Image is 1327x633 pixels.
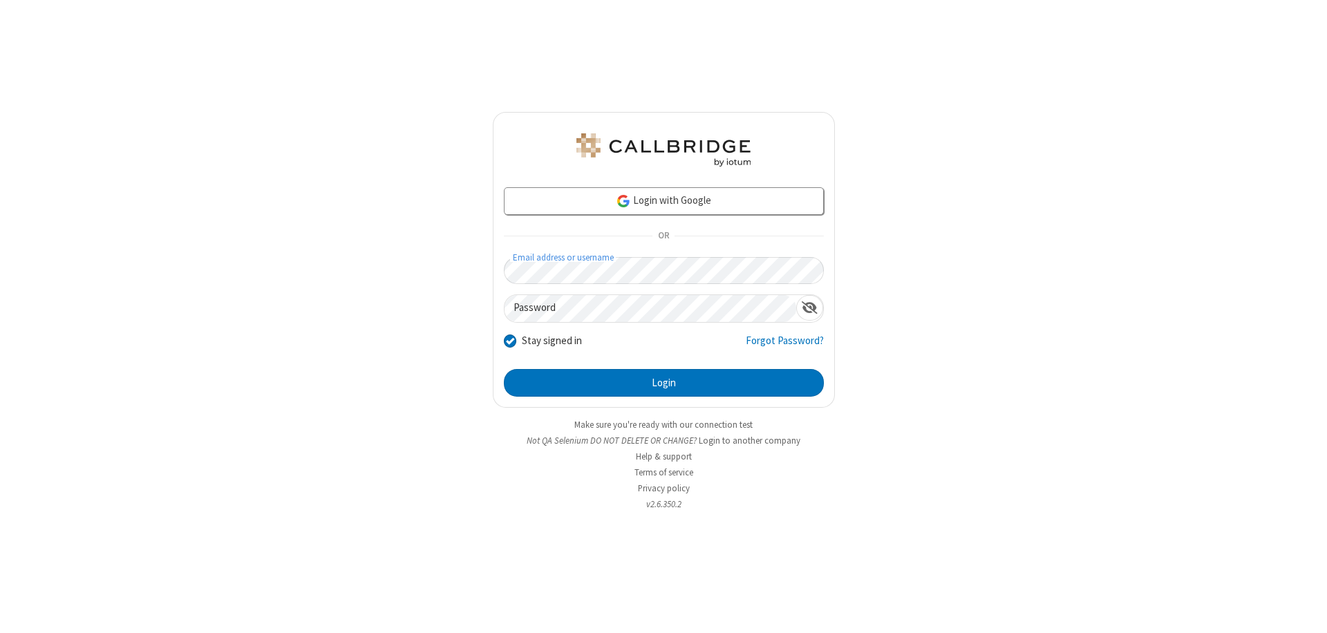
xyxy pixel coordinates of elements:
label: Stay signed in [522,333,582,349]
div: Show password [796,295,823,321]
input: Password [505,295,796,322]
img: QA Selenium DO NOT DELETE OR CHANGE [574,133,753,167]
span: OR [652,227,675,246]
input: Email address or username [504,257,824,284]
li: Not QA Selenium DO NOT DELETE OR CHANGE? [493,434,835,447]
img: google-icon.png [616,193,631,209]
a: Terms of service [634,466,693,478]
li: v2.6.350.2 [493,498,835,511]
a: Help & support [636,451,692,462]
button: Login to another company [699,434,800,447]
button: Login [504,369,824,397]
a: Login with Google [504,187,824,215]
a: Privacy policy [638,482,690,494]
a: Forgot Password? [746,333,824,359]
a: Make sure you're ready with our connection test [574,419,753,431]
